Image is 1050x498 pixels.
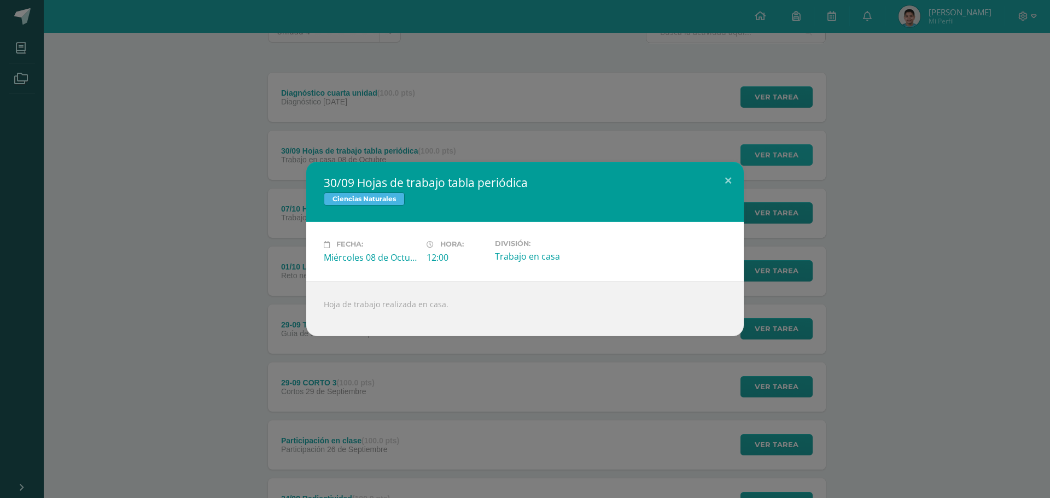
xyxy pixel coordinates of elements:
h2: 30/09 Hojas de trabajo tabla periódica [324,175,726,190]
div: Miércoles 08 de Octubre [324,251,418,263]
div: Hoja de trabajo realizada en casa. [306,281,744,336]
span: Ciencias Naturales [324,192,405,206]
button: Close (Esc) [713,162,744,199]
span: Fecha: [336,241,363,249]
span: Hora: [440,241,464,249]
div: 12:00 [427,251,486,263]
div: Trabajo en casa [495,250,589,262]
label: División: [495,239,589,248]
